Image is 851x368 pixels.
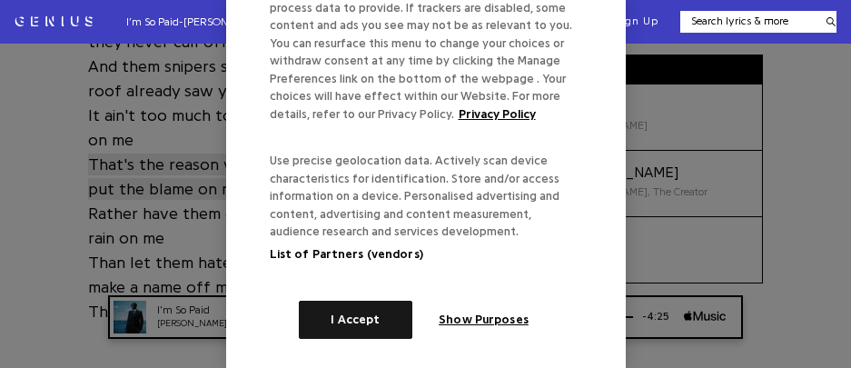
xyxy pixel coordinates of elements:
div: -4:25 [539,14,590,29]
a: More information about your privacy, opens in a new tab [459,108,536,120]
button: I Accept [299,302,412,340]
div: [PERSON_NAME] [64,22,173,35]
div: I’m So Paid - [PERSON_NAME] [126,13,279,30]
button: List of Partners (vendors) [270,245,423,264]
p: Use precise geolocation data. Actively scan device characteristics for identification. Store and/... [270,153,582,264]
button: Sign Up [615,15,658,29]
div: I'm So Paid [64,7,173,23]
input: Search lyrics & more [680,14,816,29]
button: Show Purposes, Opens the preference center dialog [427,302,540,340]
img: 72x72bb.jpg [20,5,53,38]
